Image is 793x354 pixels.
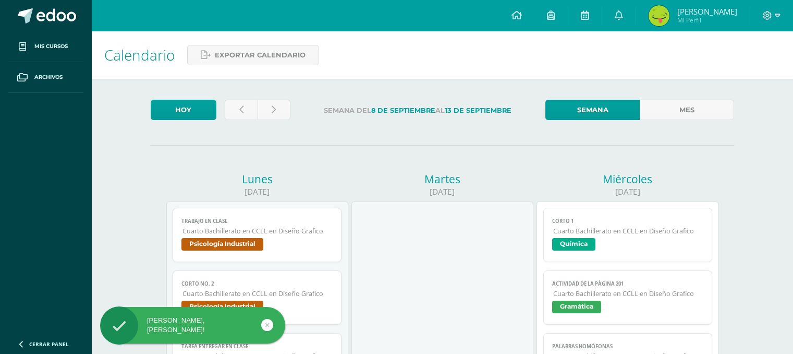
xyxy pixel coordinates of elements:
[187,45,319,65] a: Exportar calendario
[299,100,537,121] label: Semana del al
[182,289,333,298] span: Cuarto Bachillerato en CCLL en Diseño Grafico
[104,45,175,65] span: Calendario
[215,45,306,65] span: Exportar calendario
[351,186,533,197] div: [DATE]
[552,218,704,225] span: Corto 1
[173,270,342,325] a: Corto No. 2Cuarto Bachillerato en CCLL en Diseño GraficoPsicología Industrial
[166,172,348,186] div: Lunes
[181,301,263,313] span: Psicología Industrial
[536,172,718,186] div: Miércoles
[151,100,216,120] a: Hoy
[553,289,704,298] span: Cuarto Bachillerato en CCLL en Diseño Grafico
[181,218,333,225] span: Trabajo en clase
[181,280,333,287] span: Corto No. 2
[543,208,713,262] a: Corto 1Cuarto Bachillerato en CCLL en Diseño GraficoQuímica
[553,227,704,235] span: Cuarto Bachillerato en CCLL en Diseño Grafico
[677,6,737,17] span: [PERSON_NAME]
[34,73,63,81] span: Archivos
[552,238,595,251] span: Química
[543,270,713,325] a: Actividad de la página 201Cuarto Bachillerato en CCLL en Diseño GraficoGramática
[351,172,533,186] div: Martes
[677,16,737,25] span: Mi Perfil
[8,62,83,93] a: Archivos
[536,186,718,197] div: [DATE]
[371,107,435,114] strong: 8 de Septiembre
[182,227,333,235] span: Cuarto Bachillerato en CCLL en Diseño Grafico
[445,107,511,114] strong: 13 de Septiembre
[100,316,285,335] div: [PERSON_NAME], [PERSON_NAME]!
[166,186,348,197] div: [DATE]
[545,100,640,120] a: Semana
[640,100,734,120] a: Mes
[29,340,69,348] span: Cerrar panel
[552,343,704,350] span: Palabras homófonas
[649,5,669,26] img: 97e88fa67c80cacf31678ba3dd903fc2.png
[34,42,68,51] span: Mis cursos
[552,301,601,313] span: Gramática
[552,280,704,287] span: Actividad de la página 201
[181,238,263,251] span: Psicología Industrial
[8,31,83,62] a: Mis cursos
[173,208,342,262] a: Trabajo en claseCuarto Bachillerato en CCLL en Diseño GraficoPsicología Industrial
